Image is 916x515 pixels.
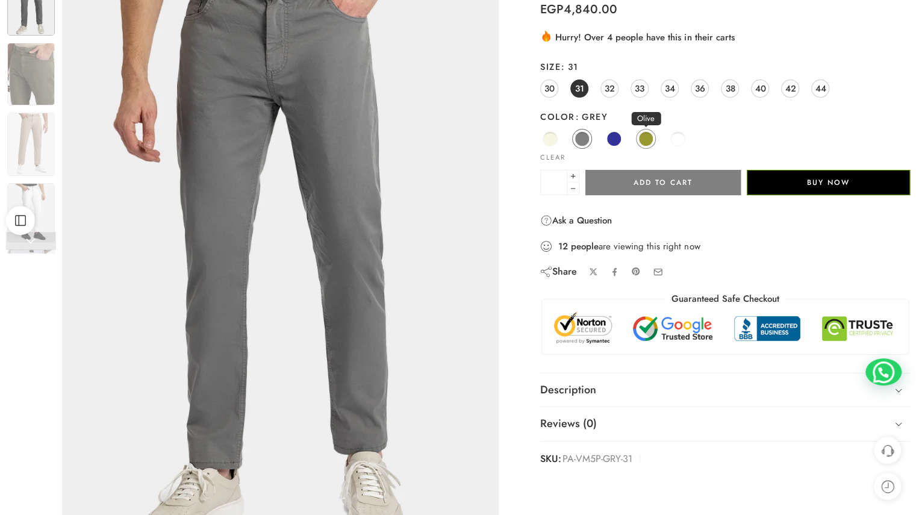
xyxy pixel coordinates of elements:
[561,60,578,73] span: 31
[7,43,55,106] img: Artboard 2-29
[7,113,55,176] img: Artboard 2-29
[575,110,608,123] span: Grey
[635,80,644,96] span: 33
[540,240,910,253] div: are viewing this right now
[631,80,649,98] a: 33
[589,267,598,276] a: Share on X
[721,80,739,98] a: 38
[661,80,679,98] a: 34
[815,80,826,96] span: 44
[7,183,55,242] img: Artboard 2-29
[725,80,735,96] span: 38
[585,170,741,195] button: Add to cart
[755,80,765,96] span: 40
[691,80,709,98] a: 36
[540,1,564,18] span: EGP
[562,451,632,468] span: PA-VM5P-GRY-31
[540,373,910,407] a: Description
[540,154,565,161] a: Clear options
[571,240,599,252] strong: people
[540,111,910,123] label: Color
[610,267,619,276] a: Share on Facebook
[540,80,558,98] a: 30
[631,267,641,276] a: Pin on Pinterest
[631,112,661,125] span: Olive
[575,80,584,96] span: 31
[540,407,910,441] a: Reviews (0)
[570,80,588,98] a: 31
[551,311,899,345] img: Trust
[665,293,785,305] legend: Guaranteed Safe Checkout
[544,80,555,96] span: 30
[558,240,568,252] strong: 12
[540,30,910,44] div: Hurry! Over 4 people have this in their carts
[636,129,656,149] a: Olive
[540,1,617,18] bdi: 4,840.00
[751,80,769,98] a: 40
[785,80,796,96] span: 42
[665,80,675,96] span: 34
[540,61,910,73] label: Size
[747,170,910,195] button: Buy Now
[605,80,615,96] span: 32
[695,80,705,96] span: 36
[540,213,612,228] a: Ask a Question
[653,267,663,277] a: Email to your friends
[540,451,561,468] strong: SKU:
[600,80,618,98] a: 32
[540,170,567,195] input: Product quantity
[540,265,577,278] div: Share
[781,80,799,98] a: 42
[811,80,829,98] a: 44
